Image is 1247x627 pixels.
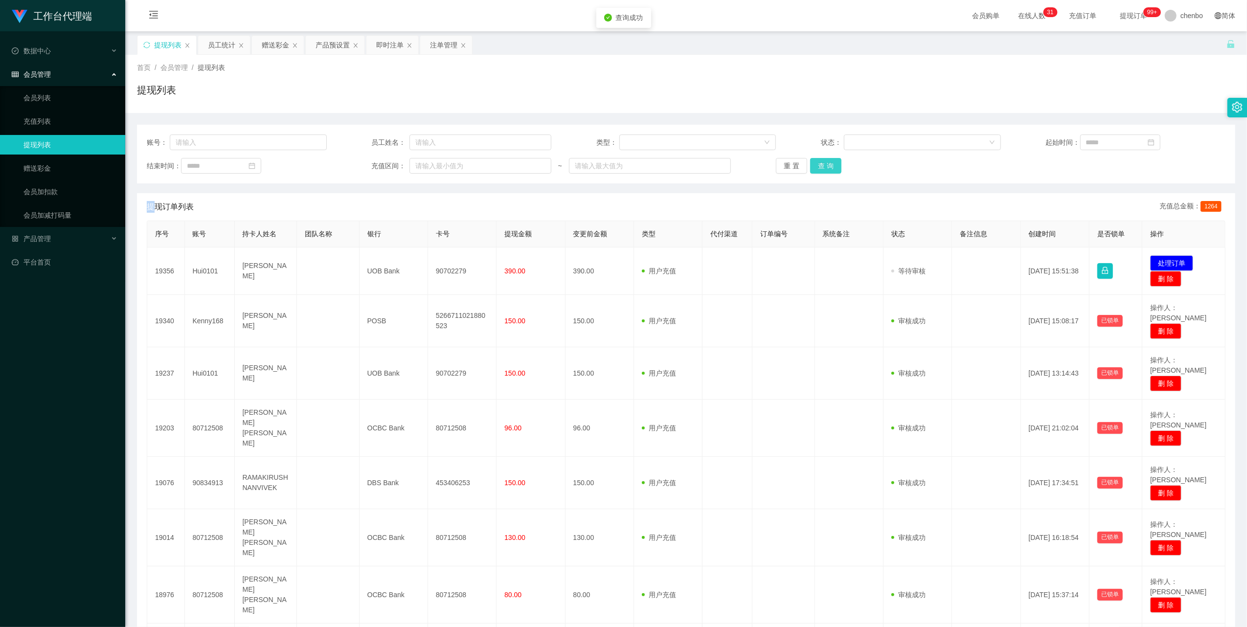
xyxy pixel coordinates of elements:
span: 用户充值 [642,369,676,377]
td: OCBC Bank [360,566,428,624]
p: 1 [1050,7,1054,17]
i: 图标: menu-fold [137,0,170,32]
span: 96.00 [504,424,521,432]
td: [PERSON_NAME] [PERSON_NAME] [235,400,297,457]
td: 453406253 [428,457,497,509]
span: 用户充值 [642,534,676,541]
span: 起始时间： [1046,137,1080,148]
td: [DATE] 15:08:17 [1021,295,1089,347]
i: 图标: down [989,139,995,146]
i: 图标: close [353,43,359,48]
td: Hui0101 [185,247,235,295]
button: 删 除 [1150,430,1181,446]
span: 审核成功 [891,534,926,541]
span: 变更前金额 [573,230,608,238]
td: 150.00 [566,457,634,509]
td: 130.00 [566,509,634,566]
td: [DATE] 17:34:51 [1021,457,1089,509]
i: 图标: close [184,43,190,48]
td: [PERSON_NAME] [235,347,297,400]
a: 图标: dashboard平台首页 [12,252,117,272]
span: 用户充值 [642,479,676,487]
span: 操作人：[PERSON_NAME] [1150,411,1206,429]
span: 在线人数 [1013,12,1050,19]
i: 图标: unlock [1226,40,1235,48]
td: 80712508 [185,509,235,566]
span: 数据中心 [12,47,51,55]
button: 删 除 [1150,323,1181,339]
td: 80712508 [428,400,497,457]
span: 首页 [137,64,151,71]
td: 19076 [147,457,185,509]
td: 150.00 [566,295,634,347]
td: 80712508 [185,400,235,457]
td: 90702279 [428,247,497,295]
td: [DATE] 15:37:14 [1021,566,1089,624]
span: 150.00 [504,369,525,377]
td: 96.00 [566,400,634,457]
i: 图标: close [238,43,244,48]
button: 已锁单 [1097,367,1123,379]
td: 80712508 [428,566,497,624]
a: 赠送彩金 [23,158,117,178]
td: [DATE] 15:51:38 [1021,247,1089,295]
i: 图标: close [407,43,412,48]
span: 提现订单 [1115,12,1152,19]
span: 150.00 [504,317,525,325]
span: 审核成功 [891,479,926,487]
td: UOB Bank [360,247,428,295]
a: 会员加减打码量 [23,205,117,225]
span: 类型 [642,230,656,238]
span: 用户充值 [642,317,676,325]
span: 充值区间： [371,161,409,171]
span: 操作人：[PERSON_NAME] [1150,356,1206,374]
h1: 提现列表 [137,83,176,97]
span: 员工姓名： [371,137,409,148]
span: 状态 [891,230,905,238]
input: 请输入最小值为 [409,158,551,174]
td: 90834913 [185,457,235,509]
i: 图标: global [1215,12,1222,19]
span: 创建时间 [1029,230,1056,238]
i: 图标: close [292,43,298,48]
span: 用户充值 [642,267,676,275]
td: 5266711021880523 [428,295,497,347]
span: 审核成功 [891,369,926,377]
span: 操作人：[PERSON_NAME] [1150,466,1206,484]
td: 19237 [147,347,185,400]
i: 图标: appstore-o [12,235,19,242]
span: 银行 [367,230,381,238]
span: 审核成功 [891,317,926,325]
a: 会员列表 [23,88,117,108]
div: 提现列表 [154,36,181,54]
td: 19340 [147,295,185,347]
button: 已锁单 [1097,477,1123,489]
span: 是否锁单 [1097,230,1125,238]
i: 图标: sync [143,42,150,48]
span: 150.00 [504,479,525,487]
td: OCBC Bank [360,400,428,457]
a: 会员加扣款 [23,182,117,202]
button: 重 置 [776,158,807,174]
button: 已锁单 [1097,532,1123,543]
td: Hui0101 [185,347,235,400]
i: 图标: table [12,71,19,78]
i: 图标: check-circle-o [12,47,19,54]
span: 操作 [1150,230,1164,238]
td: DBS Bank [360,457,428,509]
a: 工作台代理端 [12,12,92,20]
span: 会员管理 [160,64,188,71]
span: 操作人：[PERSON_NAME] [1150,578,1206,596]
sup: 1034 [1143,7,1161,17]
button: 已锁单 [1097,315,1123,327]
td: OCBC Bank [360,509,428,566]
button: 已锁单 [1097,589,1123,601]
input: 请输入 [409,134,551,150]
div: 即时注单 [376,36,404,54]
p: 3 [1047,7,1050,17]
td: [DATE] 13:14:43 [1021,347,1089,400]
button: 图标: lock [1097,263,1113,279]
span: 账号： [147,137,170,148]
span: 等待审核 [891,267,926,275]
td: [PERSON_NAME] [235,295,297,347]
